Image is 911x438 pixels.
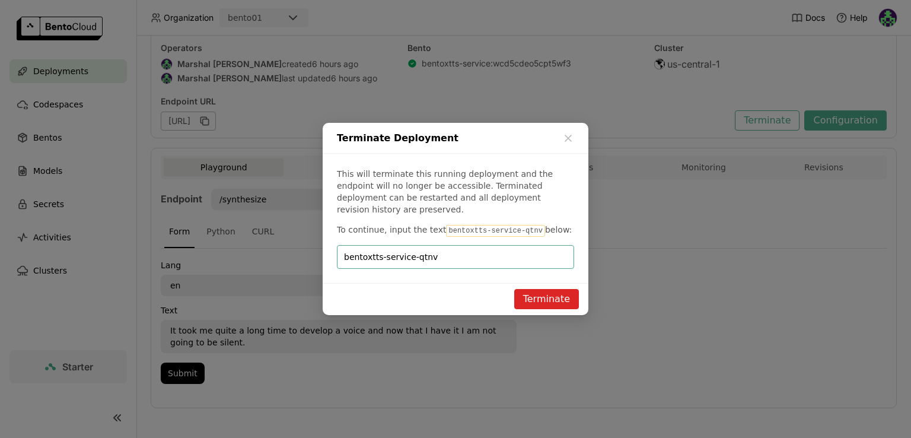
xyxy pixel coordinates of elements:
[323,123,588,315] div: dialog
[514,289,579,309] button: Terminate
[337,168,574,215] p: This will terminate this running deployment and the endpoint will no longer be accessible. Termin...
[446,225,544,237] code: bentoxtts-service-qtnv
[545,225,572,234] span: below:
[323,123,588,154] div: Terminate Deployment
[337,225,446,234] span: To continue, input the text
